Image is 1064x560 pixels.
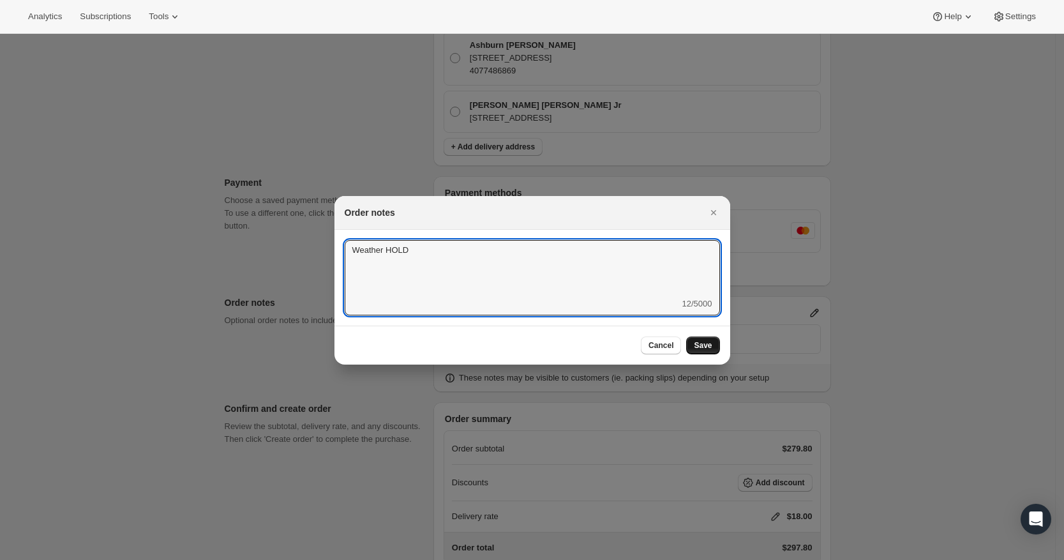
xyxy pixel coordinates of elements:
span: Cancel [648,340,673,351]
button: Analytics [20,8,70,26]
button: Subscriptions [72,8,139,26]
button: Cancel [641,337,681,354]
textarea: Weather HOLD [345,240,720,298]
h2: Order notes [345,206,395,219]
button: Tools [141,8,189,26]
button: Settings [985,8,1044,26]
span: Tools [149,11,169,22]
button: Save [686,337,719,354]
span: Save [694,340,712,351]
span: Subscriptions [80,11,131,22]
div: Open Intercom Messenger [1021,504,1051,534]
button: Help [924,8,982,26]
button: Close [705,204,723,222]
span: Analytics [28,11,62,22]
span: Settings [1005,11,1036,22]
span: Help [944,11,961,22]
